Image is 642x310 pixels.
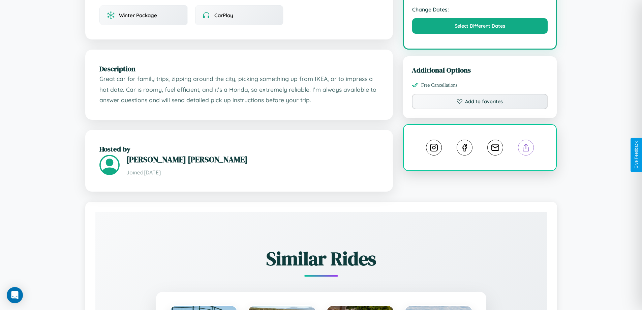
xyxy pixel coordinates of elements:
[7,287,23,303] div: Open Intercom Messenger
[126,154,379,165] h3: [PERSON_NAME] [PERSON_NAME]
[126,168,379,177] p: Joined [DATE]
[412,65,548,75] h3: Additional Options
[99,74,379,106] p: Great car for family trips, zipping around the city, picking something up from IKEA, or to impres...
[412,18,548,34] button: Select Different Dates
[99,144,379,154] h2: Hosted by
[412,6,548,13] strong: Change Dates:
[421,82,458,88] span: Free Cancellations
[99,64,379,74] h2: Description
[119,12,157,19] span: Winter Package
[634,141,639,169] div: Give Feedback
[214,12,233,19] span: CarPlay
[412,94,548,109] button: Add to favorites
[119,246,523,272] h2: Similar Rides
